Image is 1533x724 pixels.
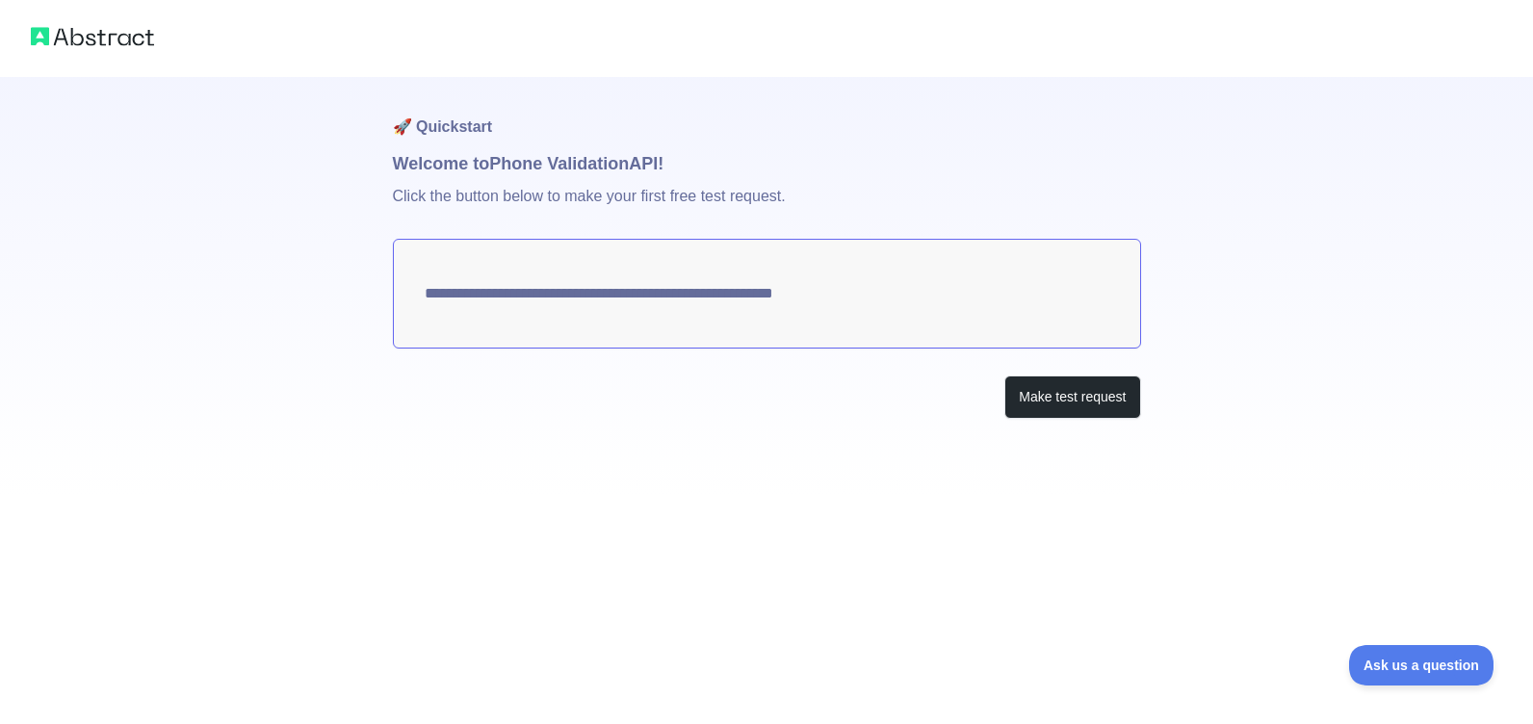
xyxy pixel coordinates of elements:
h1: Welcome to Phone Validation API! [393,150,1141,177]
iframe: Toggle Customer Support [1349,645,1494,685]
p: Click the button below to make your first free test request. [393,177,1141,239]
button: Make test request [1004,375,1140,419]
h1: 🚀 Quickstart [393,77,1141,150]
img: Abstract logo [31,23,154,50]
